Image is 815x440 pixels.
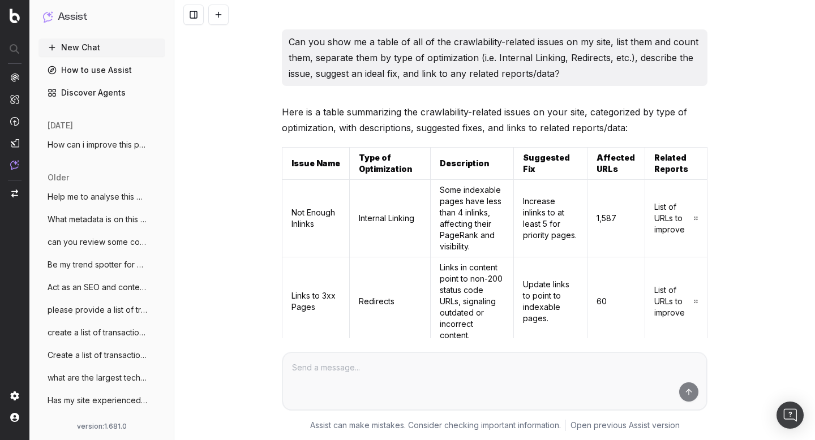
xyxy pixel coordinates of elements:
[514,180,587,257] td: Increase inlinks to at least 5 for priority pages.
[38,210,165,228] button: What metadata is on this page? [URL]
[10,94,19,104] img: Intelligence
[48,139,147,150] span: How can i improve this page technically
[654,201,698,235] a: List of URLs to improve
[11,189,18,197] img: Switch project
[310,420,561,431] p: Assist can make mistakes. Consider checking important information.
[38,136,165,154] button: How can i improve this page technically
[38,323,165,342] button: create a list of transactional keywords
[38,233,165,251] button: can you review some content on this page
[10,139,19,148] img: Studio
[654,284,698,318] a: List of URLs to improve
[10,117,19,126] img: Activation
[440,158,490,168] strong: Description
[38,188,165,206] button: Help me to analyse this page on the plus
[48,304,147,316] span: please provide a list of transactional k
[523,153,572,174] strong: Suggested Fix
[10,73,19,82] img: Analytics
[282,104,707,136] p: Here is a table summarizing the crawlability-related issues on your site, categorized by type of ...
[38,346,165,364] button: Create a list of transactional keywords
[48,282,147,293] span: Act as an SEO and content expert. This a
[48,172,69,183] span: older
[38,38,165,57] button: New Chat
[38,61,165,79] a: How to use Assist
[38,278,165,296] button: Act as an SEO and content expert. This a
[48,191,147,202] span: Help me to analyse this page on the plus
[48,372,147,383] span: what are the largest technical challenge
[359,153,413,174] strong: Type of Optimization
[48,259,147,270] span: Be my trend spotter for UHND (a notre da
[48,395,147,406] span: Has my site experienced a performance dr
[38,256,165,274] button: Be my trend spotter for UHND (a notre da
[43,11,53,22] img: Assist
[48,327,147,338] span: create a list of transactional keywords
[10,8,20,23] img: Botify logo
[430,257,514,346] td: Links in content point to non-200 status code URLs, signaling outdated or incorrect content.
[10,391,19,400] img: Setting
[38,369,165,387] button: what are the largest technical challenge
[10,160,19,170] img: Assist
[43,422,161,431] div: version: 1.681.0
[38,414,165,432] button: Give me trend information for [DOMAIN_NAME]
[282,257,350,346] td: Links to 3xx Pages
[597,153,637,174] strong: Affected URLs
[289,34,701,81] p: Can you show me a table of all of the crawlability-related issues on my site, list them and count...
[570,420,680,431] a: Open previous Assist version
[48,350,147,361] span: Create a list of transactional keywords
[654,153,688,174] strong: Related Reports
[10,413,19,422] img: My account
[58,9,87,25] h1: Assist
[38,84,165,102] a: Discover Agents
[777,402,804,429] div: Open Intercom Messenger
[291,158,340,168] strong: Issue Name
[48,236,147,248] span: can you review some content on this page
[514,257,587,346] td: Update links to point to indexable pages.
[430,180,514,257] td: Some indexable pages have less than 4 inlinks, affecting their PageRank and visibility.
[350,180,430,257] td: Internal Linking
[350,257,430,346] td: Redirects
[48,214,147,225] span: What metadata is on this page? [URL]
[43,9,161,25] button: Assist
[282,180,350,257] td: Not Enough Inlinks
[587,180,645,257] td: 1,587
[38,391,165,409] button: Has my site experienced a performance dr
[587,257,645,346] td: 60
[38,301,165,319] button: please provide a list of transactional k
[48,120,73,131] span: [DATE]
